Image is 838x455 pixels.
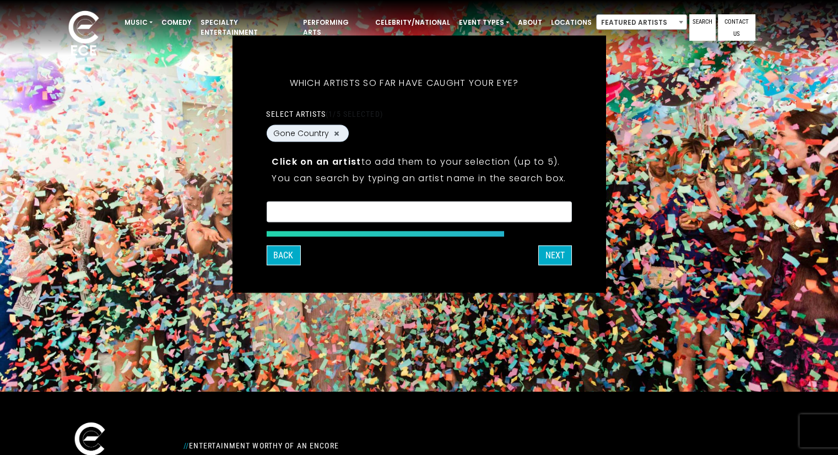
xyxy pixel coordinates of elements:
[272,155,566,169] p: to add them to your selection (up to 5).
[273,209,564,219] textarea: Search
[272,155,361,168] strong: Click on an artist
[371,13,455,32] a: Celebrity/National
[597,15,686,30] span: Featured Artists
[157,13,196,32] a: Comedy
[183,441,189,450] span: //
[332,128,341,138] button: Remove Gone Country
[326,110,383,118] span: (1/5 selected)
[596,14,687,30] span: Featured Artists
[689,14,716,41] a: Search
[177,437,540,454] div: Entertainment Worthy of an Encore
[266,246,300,266] button: Back
[513,13,547,32] a: About
[272,171,566,185] p: You can search by typing an artist name in the search box.
[547,13,596,32] a: Locations
[273,128,329,139] span: Gone Country
[266,109,382,119] label: Select artists
[196,13,299,42] a: Specialty Entertainment
[455,13,513,32] a: Event Types
[120,13,157,32] a: Music
[538,246,572,266] button: Next
[266,63,542,103] h5: Which artists so far have caught your eye?
[299,13,371,42] a: Performing Arts
[56,8,111,61] img: ece_new_logo_whitev2-1.png
[718,14,755,41] a: Contact Us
